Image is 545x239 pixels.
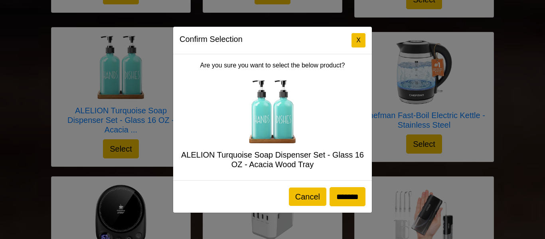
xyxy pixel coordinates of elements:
[241,80,304,144] img: ALELION Turquoise Soap Dispenser Set - Glass 16 OZ - Acacia Wood Tray
[351,33,365,47] button: Close
[173,54,372,180] div: Are you sure you want to select the below product?
[289,188,326,206] button: Cancel
[180,33,243,45] h5: Confirm Selection
[180,150,365,169] h5: ALELION Turquoise Soap Dispenser Set - Glass 16 OZ - Acacia Wood Tray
